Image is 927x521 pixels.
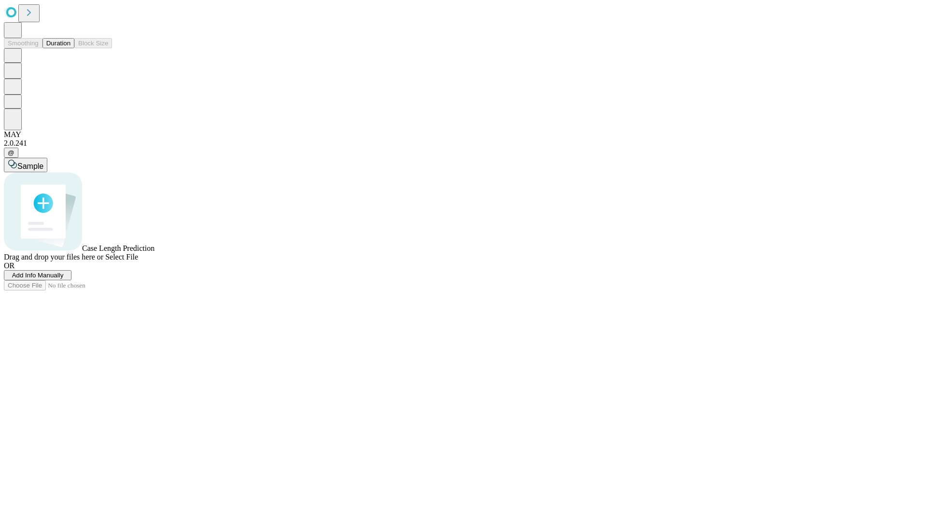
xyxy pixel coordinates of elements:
[4,38,42,48] button: Smoothing
[12,272,64,279] span: Add Info Manually
[17,162,43,170] span: Sample
[4,158,47,172] button: Sample
[4,148,18,158] button: @
[82,244,154,252] span: Case Length Prediction
[4,253,103,261] span: Drag and drop your files here or
[8,149,14,156] span: @
[4,261,14,270] span: OR
[4,130,923,139] div: MAY
[4,139,923,148] div: 2.0.241
[42,38,74,48] button: Duration
[4,270,71,280] button: Add Info Manually
[74,38,112,48] button: Block Size
[105,253,138,261] span: Select File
